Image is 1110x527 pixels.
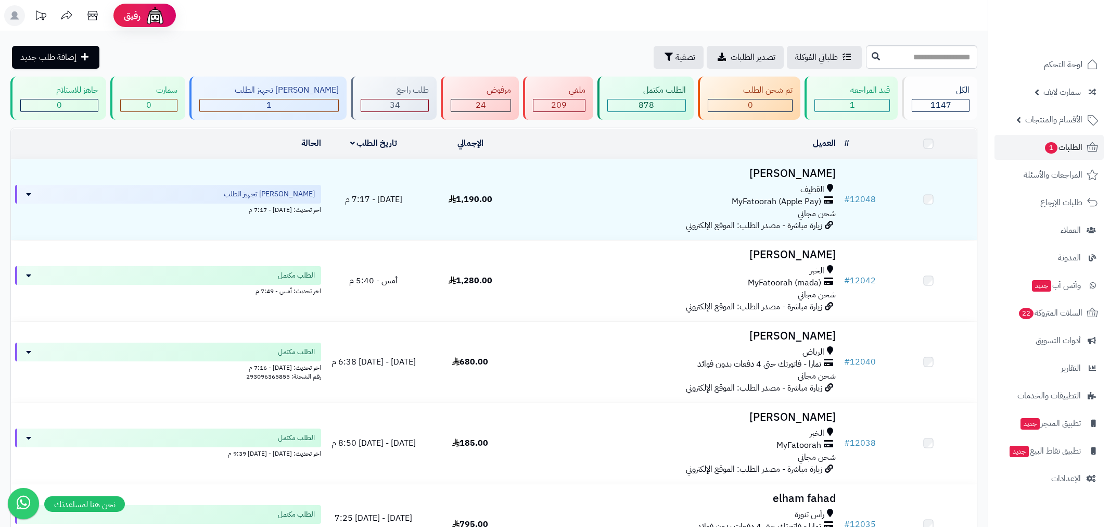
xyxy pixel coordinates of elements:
a: [PERSON_NAME] تجهيز الطلب 1 [187,77,349,120]
span: زيارة مباشرة - مصدر الطلب: الموقع الإلكتروني [686,219,822,232]
span: 1,190.00 [449,193,492,206]
span: [PERSON_NAME] تجهيز الطلب [224,189,315,199]
span: 680.00 [452,356,488,368]
a: وآتس آبجديد [994,273,1104,298]
h3: [PERSON_NAME] [522,168,836,180]
span: الخبر [810,265,824,277]
div: 0 [21,99,98,111]
a: تاريخ الطلب [350,137,398,149]
div: تم شحن الطلب [708,84,793,96]
span: 34 [390,99,400,111]
span: 209 [551,99,567,111]
div: سمارت [120,84,177,96]
a: أدوات التسويق [994,328,1104,353]
span: زيارة مباشرة - مصدر الطلب: الموقع الإلكتروني [686,300,822,313]
div: ملغي [533,84,585,96]
a: #12038 [844,437,876,449]
span: وآتس آب [1031,278,1081,293]
span: MyFatoorah [776,440,821,451]
span: MyFatoorah (Apple Pay) [732,196,821,208]
span: الإعدادات [1051,471,1081,486]
a: طلب راجع 34 [349,77,439,120]
a: تطبيق المتجرجديد [994,411,1104,436]
span: تطبيق نقاط البيع [1009,444,1081,458]
span: التقارير [1061,361,1081,375]
div: 24 [451,99,511,111]
span: أمس - 5:40 م [349,274,398,287]
h3: [PERSON_NAME] [522,249,836,261]
a: سمارت 0 [108,77,187,120]
span: 0 [748,99,753,111]
a: التطبيقات والخدمات [994,383,1104,408]
a: التقارير [994,356,1104,381]
a: العميل [813,137,836,149]
a: إضافة طلب جديد [12,46,99,69]
a: ملغي 209 [521,77,595,120]
div: اخر تحديث: [DATE] - 7:16 م [15,361,321,372]
a: تصدير الطلبات [707,46,784,69]
span: الرياض [802,346,824,358]
div: طلب راجع [361,84,429,96]
span: 1 [266,99,272,111]
span: طلبات الإرجاع [1040,195,1082,210]
span: زيارة مباشرة - مصدر الطلب: الموقع الإلكتروني [686,382,822,394]
span: جديد [1010,446,1029,457]
a: لوحة التحكم [994,52,1104,77]
span: 1147 [930,99,951,111]
span: [DATE] - [DATE] 8:50 م [331,437,416,449]
a: طلباتي المُوكلة [787,46,862,69]
span: أدوات التسويق [1036,333,1081,348]
span: القطيف [800,184,824,196]
span: شحن مجاني [798,207,836,220]
div: مرفوض [451,84,511,96]
img: ai-face.png [145,5,165,26]
span: الطلب مكتمل [278,347,315,357]
a: #12048 [844,193,876,206]
h3: elham fahad [522,493,836,505]
span: الطلبات [1044,140,1082,155]
span: رقم الشحنة: 293096365855 [246,372,321,381]
span: الخبر [810,428,824,440]
span: 24 [476,99,486,111]
span: 0 [146,99,151,111]
span: رفيق [124,9,141,22]
span: الطلب مكتمل [278,433,315,443]
div: اخر تحديث: [DATE] - [DATE] 9:39 م [15,447,321,458]
span: إضافة طلب جديد [20,51,76,64]
div: الكل [912,84,969,96]
span: 1 [1045,142,1057,154]
span: 1 [850,99,855,111]
a: #12040 [844,356,876,368]
div: اخر تحديث: أمس - 7:49 م [15,285,321,296]
span: العملاء [1061,223,1081,237]
span: لوحة التحكم [1044,57,1082,72]
span: التطبيقات والخدمات [1017,388,1081,403]
span: # [844,437,850,449]
a: السلات المتروكة22 [994,300,1104,325]
a: مرفوض 24 [439,77,521,120]
span: زيارة مباشرة - مصدر الطلب: الموقع الإلكتروني [686,463,822,475]
a: تحديثات المنصة [28,5,54,29]
a: # [844,137,849,149]
span: شحن مجاني [798,288,836,301]
a: #12042 [844,274,876,287]
div: 0 [121,99,177,111]
div: 1 [200,99,339,111]
span: جديد [1020,418,1040,430]
div: جاهز للاستلام [20,84,98,96]
a: الطلب مكتمل 878 [595,77,696,120]
div: [PERSON_NAME] تجهيز الطلب [199,84,339,96]
span: [DATE] - 7:17 م [345,193,402,206]
span: الطلب مكتمل [278,270,315,281]
span: [DATE] - [DATE] 6:38 م [331,356,416,368]
span: تمارا - فاتورتك حتى 4 دفعات بدون فوائد [697,358,821,370]
span: جديد [1032,280,1051,292]
a: الحالة [301,137,321,149]
div: الطلب مكتمل [607,84,686,96]
div: 209 [533,99,585,111]
span: تصدير الطلبات [731,51,775,64]
span: 22 [1019,308,1034,319]
div: 34 [361,99,428,111]
span: 185.00 [452,437,488,449]
span: 0 [57,99,62,111]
